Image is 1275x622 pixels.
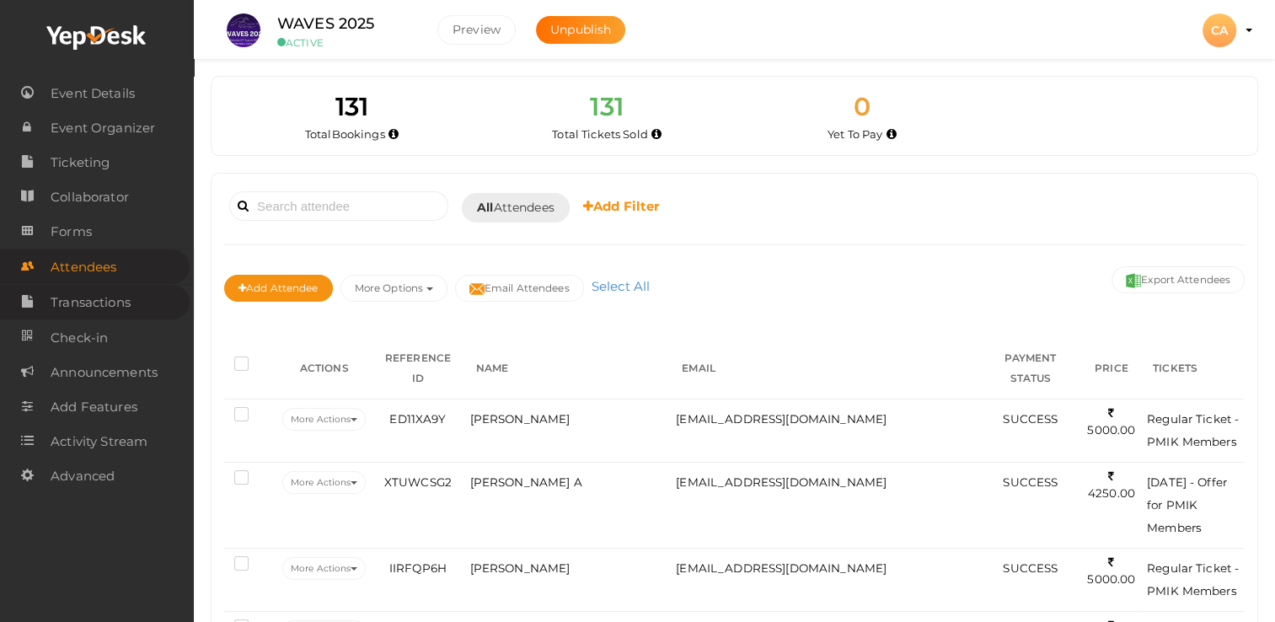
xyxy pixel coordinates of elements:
span: Transactions [51,286,131,319]
span: Add Features [51,390,137,424]
span: Total Tickets Sold [552,127,648,141]
span: 4250.00 [1088,469,1135,501]
img: S4WQAGVX_small.jpeg [227,13,260,47]
button: Email Attendees [455,275,584,302]
span: 5000.00 [1087,555,1135,587]
small: ACTIVE [277,36,412,49]
div: CA [1203,13,1236,47]
span: [EMAIL_ADDRESS][DOMAIN_NAME] [676,561,887,575]
span: 131 [335,91,368,122]
span: REFERENCE ID [385,351,451,384]
i: Total number of bookings [388,130,399,139]
button: Add Attendee [224,275,333,302]
span: Unpublish [550,22,611,37]
button: Unpublish [536,16,625,44]
span: [EMAIL_ADDRESS][DOMAIN_NAME] [676,475,887,489]
span: IIRFQP6H [389,561,447,575]
th: TICKETS [1143,338,1245,399]
span: Check-in [51,321,108,355]
span: [PERSON_NAME] [470,561,571,575]
span: 5000.00 [1087,406,1135,437]
span: Yet To Pay [828,127,882,141]
span: [DATE] - Offer for PMIK Members [1147,475,1227,534]
span: Event Organizer [51,111,155,145]
img: mail-filled.svg [469,282,485,297]
span: Attendees [51,250,116,284]
span: Announcements [51,356,158,389]
th: ACTIONS [278,338,370,399]
span: [PERSON_NAME] [470,412,571,426]
button: CA [1197,13,1241,48]
img: excel.svg [1126,273,1141,288]
b: All [477,200,493,215]
span: ED11XA9Y [389,412,446,426]
th: EMAIL [672,338,981,399]
span: Advanced [51,459,115,493]
span: Regular Ticket - PMIK Members [1147,561,1239,598]
span: SUCCESS [1003,475,1058,489]
b: Add Filter [583,198,660,214]
i: Accepted and yet to make payment [887,130,897,139]
button: Export Attendees [1112,266,1245,293]
button: More Options [340,275,447,302]
i: Total number of tickets sold [651,130,662,139]
th: NAME [466,338,672,399]
button: More Actions [282,557,366,580]
th: PAYMENT STATUS [981,338,1080,399]
a: Select All [587,278,654,294]
span: Bookings [332,127,385,141]
span: Collaborator [51,180,129,214]
span: Activity Stream [51,425,147,458]
span: Ticketing [51,146,110,180]
input: Search attendee [229,191,448,221]
button: Preview [437,15,516,45]
button: More Actions [282,408,366,431]
span: Forms [51,215,92,249]
span: 0 [854,91,871,122]
profile-pic: CA [1203,23,1236,38]
span: 131 [590,91,623,122]
span: Total [305,127,385,141]
th: PRICE [1080,338,1143,399]
span: Regular Ticket - PMIK Members [1147,412,1239,448]
span: SUCCESS [1003,561,1058,575]
label: WAVES 2025 [277,12,374,36]
span: [PERSON_NAME] A [470,475,582,489]
span: XTUWCSG2 [384,475,452,489]
span: Attendees [477,199,554,217]
button: More Actions [282,471,366,494]
span: [EMAIL_ADDRESS][DOMAIN_NAME] [676,412,887,426]
span: Event Details [51,77,135,110]
span: SUCCESS [1003,412,1058,426]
